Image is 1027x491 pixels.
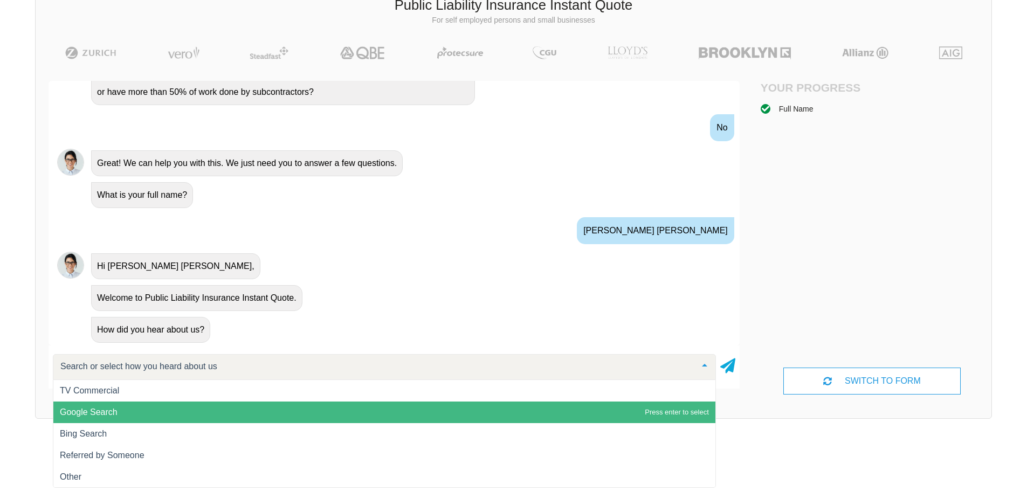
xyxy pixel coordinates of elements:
img: Steadfast | Public Liability Insurance [245,46,293,59]
img: Chatbot | PLI [57,149,84,176]
img: AIG | Public Liability Insurance [935,46,967,59]
p: For self employed persons and small businesses [44,15,983,26]
div: [PERSON_NAME] [PERSON_NAME] [577,217,734,244]
div: Full Name [779,103,814,115]
div: What is your full name? [91,182,193,208]
img: Zurich | Public Liability Insurance [60,46,121,59]
img: Allianz | Public Liability Insurance [837,46,894,59]
div: No [710,114,734,141]
img: LLOYD's | Public Liability Insurance [602,46,653,59]
img: QBE | Public Liability Insurance [334,46,392,59]
div: Great! We can help you with this. We just need you to answer a few questions. [91,150,403,176]
span: TV Commercial [60,386,119,395]
img: Vero | Public Liability Insurance [163,46,204,59]
img: Chatbot | PLI [57,252,84,279]
div: Hi [PERSON_NAME] [PERSON_NAME], [91,253,260,279]
h4: Your Progress [761,81,872,94]
input: Search or select how you heard about us [58,361,694,372]
div: Welcome to Public Liability Insurance Instant Quote. [91,285,302,311]
img: CGU | Public Liability Insurance [528,46,561,59]
div: SWITCH TO FORM [783,368,960,395]
span: Bing Search [60,429,107,438]
span: Referred by Someone [60,451,144,460]
span: Other [60,472,81,481]
div: How did you hear about us? [91,317,210,343]
img: Protecsure | Public Liability Insurance [433,46,487,59]
img: Brooklyn | Public Liability Insurance [694,46,795,59]
span: Google Search [60,407,118,417]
